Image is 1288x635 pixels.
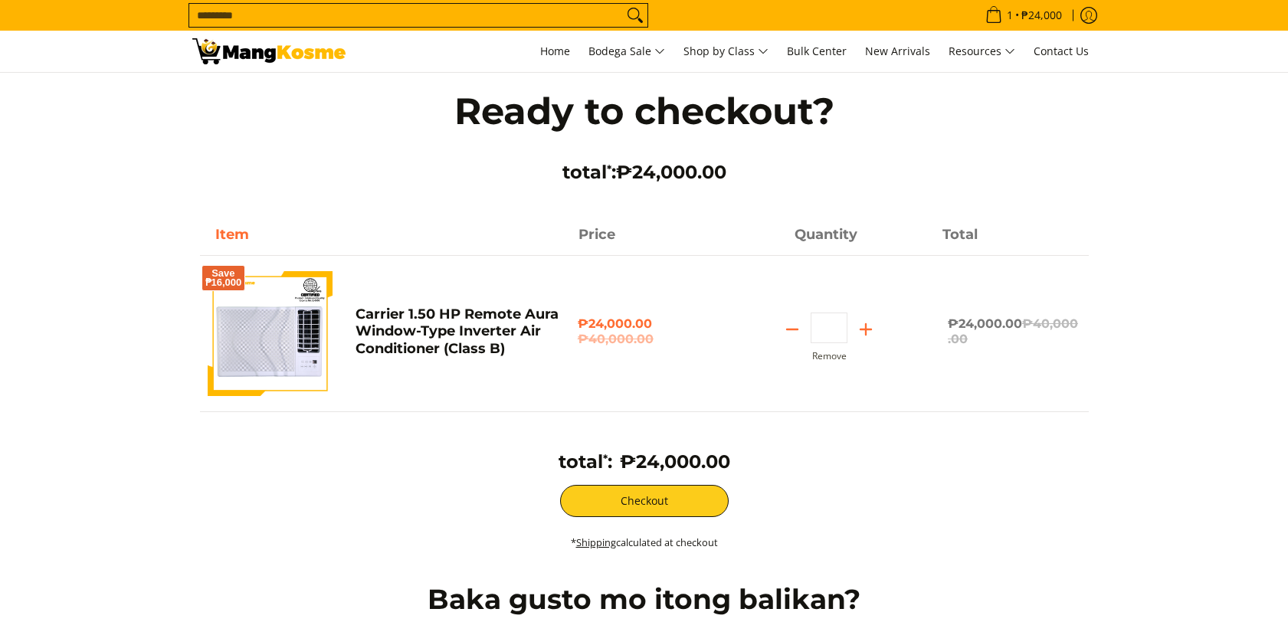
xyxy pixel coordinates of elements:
[361,31,1096,72] nav: Main Menu
[1019,10,1064,21] span: ₱24,000
[623,4,647,27] button: Search
[847,317,884,342] button: Add
[981,7,1067,24] span: •
[857,31,938,72] a: New Arrivals
[422,88,867,134] h1: Ready to checkout?
[676,31,776,72] a: Shop by Class
[1005,10,1015,21] span: 1
[588,42,665,61] span: Bodega Sale
[559,450,612,473] h3: total :
[787,44,847,58] span: Bulk Center
[948,316,1078,346] del: ₱40,000.00
[865,44,930,58] span: New Arrivals
[540,44,570,58] span: Home
[581,31,673,72] a: Bodega Sale
[774,317,811,342] button: Subtract
[949,42,1015,61] span: Resources
[812,351,847,362] button: Remove
[571,535,718,549] small: * calculated at checkout
[1034,44,1089,58] span: Contact Us
[533,31,578,72] a: Home
[578,332,710,347] del: ₱40,000.00
[779,31,854,72] a: Bulk Center
[578,316,710,347] span: ₱24,000.00
[205,269,242,287] span: Save ₱16,000
[422,161,867,184] h3: total :
[560,485,729,517] button: Checkout
[620,450,730,473] span: ₱24,000.00
[192,38,346,64] img: Your Shopping Cart | Mang Kosme
[208,271,333,396] img: Default Title Carrier 1.50 HP Remote Aura Window-Type Inverter Air Conditioner (Class B)
[941,31,1023,72] a: Resources
[616,161,726,183] span: ₱24,000.00
[192,582,1096,617] h2: Baka gusto mo itong balikan?
[683,42,769,61] span: Shop by Class
[576,535,616,549] a: Shipping
[948,316,1078,346] span: ₱24,000.00
[1026,31,1096,72] a: Contact Us
[356,306,559,357] a: Carrier 1.50 HP Remote Aura Window-Type Inverter Air Conditioner (Class B)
